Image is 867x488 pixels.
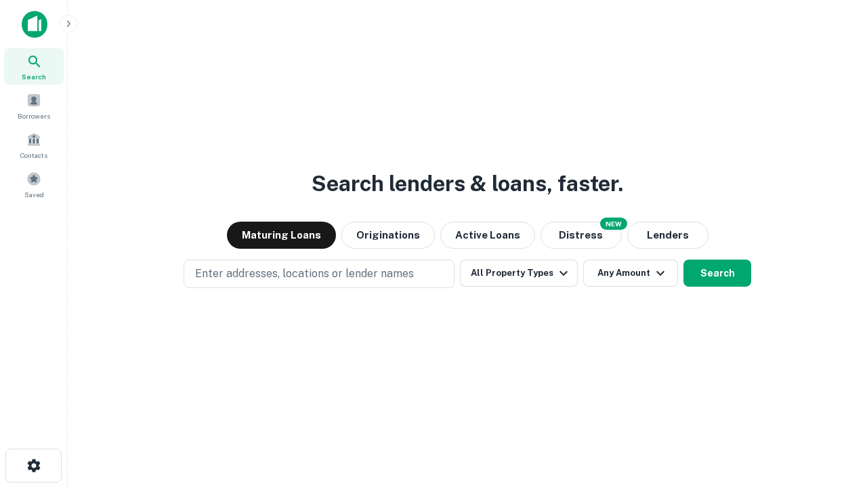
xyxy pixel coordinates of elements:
[341,222,435,249] button: Originations
[683,260,751,287] button: Search
[24,189,44,200] span: Saved
[18,110,50,121] span: Borrowers
[22,71,46,82] span: Search
[799,380,867,445] iframe: Chat Widget
[627,222,709,249] button: Lenders
[195,266,414,282] p: Enter addresses, locations or lender names
[22,11,47,38] img: capitalize-icon.png
[600,218,627,230] div: NEW
[4,48,64,85] a: Search
[460,260,578,287] button: All Property Types
[583,260,678,287] button: Any Amount
[20,150,47,161] span: Contacts
[4,166,64,203] a: Saved
[4,127,64,163] a: Contacts
[312,167,623,200] h3: Search lenders & loans, faster.
[184,260,454,288] button: Enter addresses, locations or lender names
[541,222,622,249] button: Search distressed loans with lien and other non-mortgage details.
[4,87,64,124] a: Borrowers
[440,222,535,249] button: Active Loans
[227,222,336,249] button: Maturing Loans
